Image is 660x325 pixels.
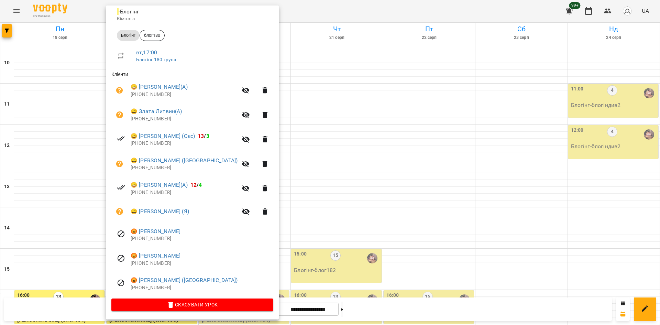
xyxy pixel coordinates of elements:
span: Скасувати Урок [117,301,268,309]
p: [PHONE_NUMBER] [131,116,238,122]
p: [PHONE_NUMBER] [131,164,238,171]
ul: Клієнти [111,71,273,299]
a: 😡 [PERSON_NAME] [131,227,180,236]
a: 😡 [PERSON_NAME] ([GEOGRAPHIC_DATA]) [131,276,238,284]
a: 😀 [PERSON_NAME] (Окс) [131,132,195,140]
a: 😀 [PERSON_NAME](А) [131,181,188,189]
a: 😀 Злата Литвин(А) [131,107,182,116]
a: 😀 [PERSON_NAME](А) [131,83,188,91]
span: блог180 [140,32,164,39]
svg: Візит скасовано [117,230,125,238]
button: Візит ще не сплачено. Додати оплату? [111,203,128,220]
button: Скасувати Урок [111,299,273,311]
svg: Візит сплачено [117,134,125,143]
span: 4 [199,182,202,188]
a: 😀 [PERSON_NAME] (Я) [131,207,189,216]
span: - Блогінг [117,8,141,15]
a: Блогінг 180 група [136,57,176,62]
button: Візит ще не сплачено. Додати оплату? [111,107,128,123]
p: [PHONE_NUMBER] [131,91,238,98]
button: Візит ще не сплачено. Додати оплату? [111,82,128,99]
span: 13 [198,133,204,139]
svg: Візит скасовано [117,279,125,287]
div: блог180 [140,30,165,41]
p: [PHONE_NUMBER] [131,235,273,242]
b: / [190,182,202,188]
span: 3 [206,133,209,139]
p: [PHONE_NUMBER] [131,140,238,147]
a: 😡 [PERSON_NAME] [131,252,180,260]
p: [PHONE_NUMBER] [131,284,273,291]
span: Блогінг [117,32,140,39]
p: [PHONE_NUMBER] [131,189,238,196]
a: 😀 [PERSON_NAME] ([GEOGRAPHIC_DATA]) [131,156,238,165]
span: 12 [190,182,197,188]
button: Візит ще не сплачено. Додати оплату? [111,156,128,172]
svg: Візит скасовано [117,254,125,262]
svg: Візит сплачено [117,183,125,192]
b: / [198,133,209,139]
p: [PHONE_NUMBER] [131,260,273,267]
a: вт , 17:00 [136,49,157,56]
p: Кімната [117,15,268,22]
